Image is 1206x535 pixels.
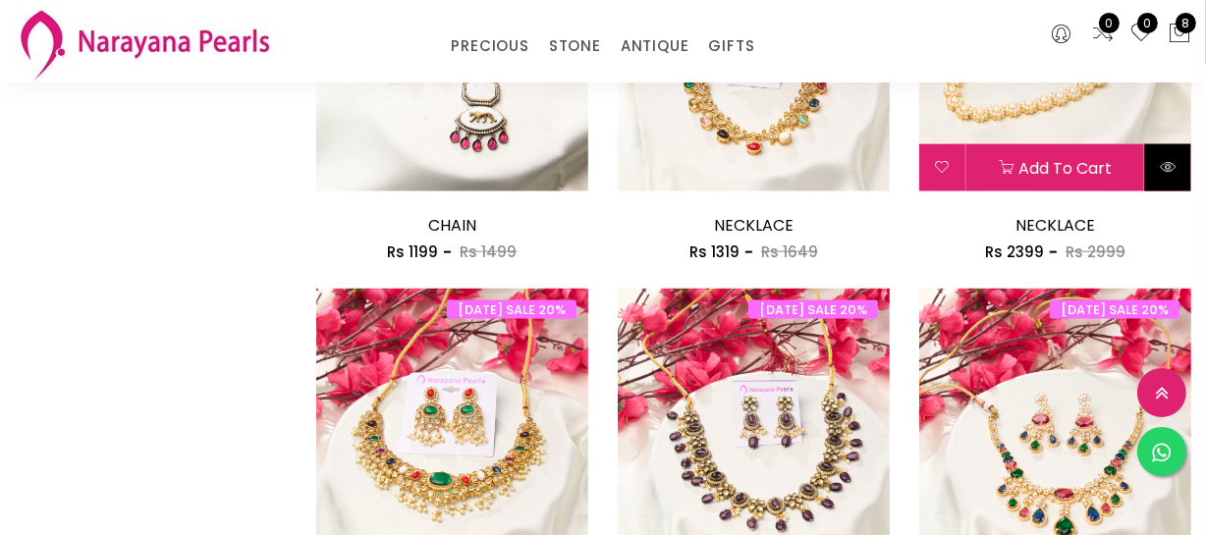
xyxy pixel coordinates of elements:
a: 0 [1091,22,1115,47]
a: ANTIQUE [621,31,689,61]
span: Rs 1649 [761,241,818,262]
a: 0 [1129,22,1153,47]
span: Rs 2399 [985,241,1044,262]
span: [DATE] SALE 20% [748,300,878,319]
a: PRECIOUS [451,31,528,61]
span: 8 [1176,13,1196,33]
button: Quick View [1145,144,1191,191]
a: GIFTS [708,31,754,61]
span: 0 [1137,13,1158,33]
button: Add to wishlist [919,144,965,191]
a: NECKLACE [1015,214,1095,237]
span: [DATE] SALE 20% [447,300,576,319]
a: STONE [549,31,601,61]
span: Rs 1499 [460,241,517,262]
span: 0 [1099,13,1120,33]
a: NECKLACE [714,214,794,237]
span: Rs 2999 [1066,241,1125,262]
a: CHAIN [428,214,476,237]
span: Rs 1319 [689,241,740,262]
button: 8 [1168,22,1191,47]
span: [DATE] SALE 20% [1050,300,1179,319]
span: Rs 1199 [387,241,438,262]
button: Add to cart [966,144,1144,191]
